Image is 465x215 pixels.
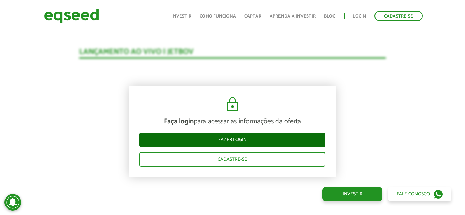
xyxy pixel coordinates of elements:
img: cadeado.svg [224,96,241,113]
a: Blog [324,14,335,19]
a: Cadastre-se [374,11,423,21]
a: Cadastre-se [139,152,325,167]
strong: Faça login [164,116,194,127]
a: Como funciona [200,14,236,19]
a: Fazer login [139,133,325,147]
a: Investir [322,187,382,201]
p: para acessar as informações da oferta [139,117,325,126]
a: Captar [244,14,261,19]
a: Investir [171,14,191,19]
a: Login [353,14,366,19]
img: EqSeed [44,7,99,25]
a: Fale conosco [388,187,451,201]
a: Aprenda a investir [270,14,316,19]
